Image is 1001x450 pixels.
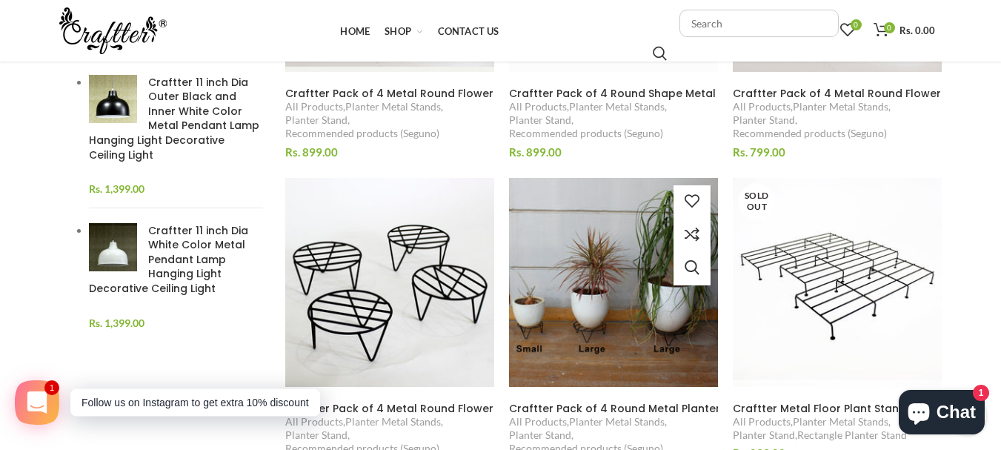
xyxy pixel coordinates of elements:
span: Craftter Metal Floor Plant Stands [733,401,912,416]
a: Rectangle Planter Stand [797,429,907,442]
a: Planter Stand [733,429,795,442]
a: All Products [733,415,791,429]
span: Rs. 899.00 [509,145,562,159]
a: Craftter 11 inch Dia Outer Black and Inner White Color Metal Pendant Lamp Hanging Light Decorativ... [89,75,264,162]
input: Search [653,46,667,61]
span: Craftter 11 inch Dia Outer Black and Inner White Color Metal Pendant Lamp Hanging Light Decorativ... [89,75,259,162]
a: Shop [377,16,430,46]
span: Craftter Pack of 4 Round Shape Metal Planter Stand Pot Stands for Outdoor Plants [509,86,959,101]
a: Planter Metal Stands [345,100,441,113]
a: Planter Metal Stands [345,415,441,429]
div: , , , [285,100,494,141]
a: Craftter Pack of 4 Round Shape Metal Planter Stand Pot Stands for Outdoor Plants [509,87,718,100]
div: , , , [733,415,942,442]
span: Rs. 1,399.00 [89,317,144,329]
span: Rs. 899.00 [285,145,338,159]
a: Planter Stand [509,429,571,442]
span: 0 [851,19,862,30]
a: Craftter 11 inch Dia White Color Metal Pendant Lamp Hanging Light Decorative Ceiling Light [89,223,264,296]
input: Search [679,10,839,37]
a: Planter Metal Stands [793,100,888,113]
a: Planter Metal Stands [793,415,888,429]
span: Rs. 799.00 [733,145,785,159]
a: Craftter Pack of 4 Metal Round Flower Pot Wall Stand - Indoor, Outdoor Plant Shelf, Planter for H... [733,87,942,100]
a: Planter Stand [285,113,347,127]
span: Craftter 11 inch Dia White Color Metal Pendant Lamp Hanging Light Decorative Ceiling Light [89,223,248,296]
a: All Products [285,415,343,429]
a: Planter Stand [285,429,347,442]
a: Planter Metal Stands [569,415,665,429]
a: Recommended products (Seguno) [509,127,663,140]
span: 0 [884,22,895,33]
a: 0 [833,16,862,45]
span: Home [340,25,370,37]
a: Add to wishlist [674,185,711,219]
span: Contact Us [438,25,499,37]
a: All Products [509,100,567,113]
span: Craftter Pack of 4 Round Metal Planter Stands Pot Stands for Outdoor Plants [509,401,928,416]
div: , , , [509,100,718,141]
a: Planter Stand [509,113,571,127]
span: Shop [385,25,411,37]
a: Craftter Pack of 4 Metal Round Flower Pot Wall Stand - Indoor, Outdoor Plant Shelf, Planter for H... [285,87,494,100]
a: Recommended products (Seguno) [285,127,439,140]
a: Planter Metal Stands [569,100,665,113]
a: 0 Rs. 0.00 [866,16,942,45]
span: Sold Out [738,183,775,220]
a: Contact Us [430,16,507,46]
a: Planter Stand [733,113,795,127]
a: Home [333,16,377,46]
a: Recommended products (Seguno) [733,127,887,140]
inbox-online-store-chat: Shopify online store chat [894,390,989,438]
div: , , , [733,100,942,141]
span: Rs. 1,399.00 [89,182,144,195]
a: All Products [285,100,343,113]
a: All Products [509,415,567,429]
a: Craftter Pack of 4 Round Metal Planter Stands Pot Stands for Outdoor Plants [509,402,718,415]
span: 1 [46,382,58,394]
span: Rs. 0.00 [899,24,935,36]
a: Craftter Metal Floor Plant Stands [733,402,942,415]
a: All Products [733,100,791,113]
a: Craftter Pack of 4 Metal Round Flower Pot Stand - Square, Indoor, Outdoor Plant Shelf, Planter fo... [285,402,494,415]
